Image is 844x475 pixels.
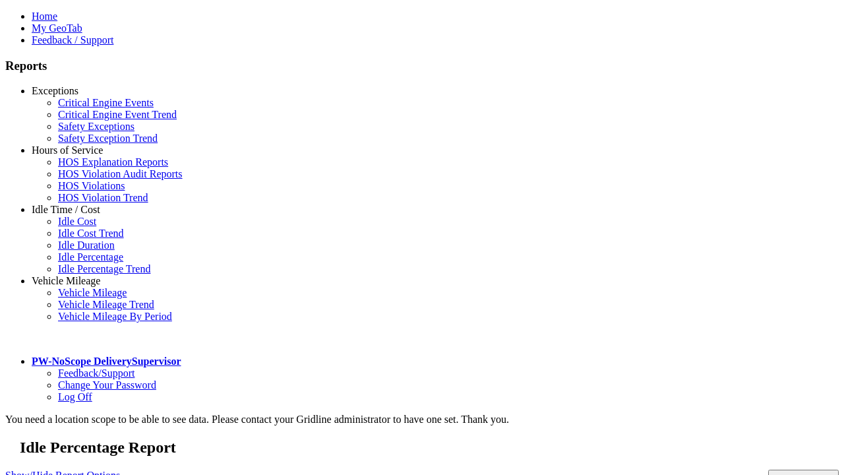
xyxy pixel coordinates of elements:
[58,133,158,144] a: Safety Exception Trend
[58,263,150,274] a: Idle Percentage Trend
[32,85,78,96] a: Exceptions
[58,97,154,108] a: Critical Engine Events
[20,439,839,457] h2: Idle Percentage Report
[58,216,96,227] a: Idle Cost
[58,391,92,402] a: Log Off
[58,311,172,322] a: Vehicle Mileage By Period
[58,251,123,263] a: Idle Percentage
[32,144,103,156] a: Hours of Service
[32,22,82,34] a: My GeoTab
[58,379,156,391] a: Change Your Password
[58,299,154,310] a: Vehicle Mileage Trend
[58,287,127,298] a: Vehicle Mileage
[5,59,839,73] h3: Reports
[5,414,839,426] div: You need a location scope to be able to see data. Please contact your Gridline administrator to h...
[58,180,125,191] a: HOS Violations
[58,168,183,179] a: HOS Violation Audit Reports
[58,239,115,251] a: Idle Duration
[58,192,148,203] a: HOS Violation Trend
[32,11,57,22] a: Home
[58,228,124,239] a: Idle Cost Trend
[32,275,100,286] a: Vehicle Mileage
[58,121,135,132] a: Safety Exceptions
[58,367,135,379] a: Feedback/Support
[58,109,177,120] a: Critical Engine Event Trend
[32,204,100,215] a: Idle Time / Cost
[58,156,168,168] a: HOS Explanation Reports
[32,34,113,46] a: Feedback / Support
[32,356,181,367] a: PW-NoScope DeliverySupervisor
